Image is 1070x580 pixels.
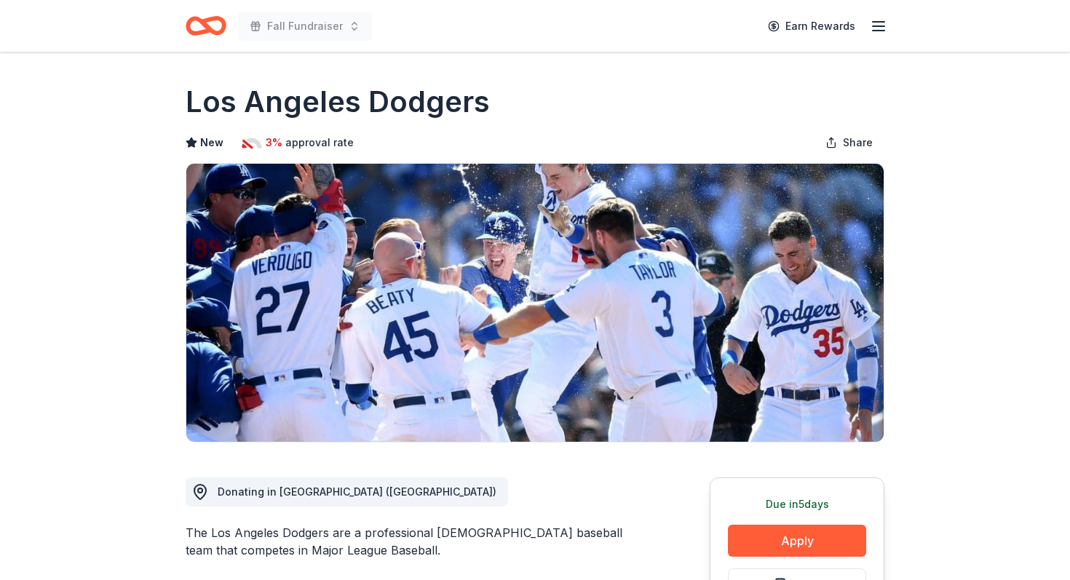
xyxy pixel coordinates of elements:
img: Image for Los Angeles Dodgers [186,164,884,442]
span: 3% [266,134,282,151]
button: Apply [728,525,866,557]
div: The Los Angeles Dodgers are a professional [DEMOGRAPHIC_DATA] baseball team that competes in Majo... [186,524,640,559]
span: Share [843,134,873,151]
div: Due in 5 days [728,496,866,513]
button: Fall Fundraiser [238,12,372,41]
button: Share [814,128,884,157]
a: Home [186,9,226,43]
h1: Los Angeles Dodgers [186,82,490,122]
span: approval rate [285,134,354,151]
span: Fall Fundraiser [267,17,343,35]
span: Donating in [GEOGRAPHIC_DATA] ([GEOGRAPHIC_DATA]) [218,485,496,498]
a: Earn Rewards [759,13,864,39]
span: New [200,134,223,151]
